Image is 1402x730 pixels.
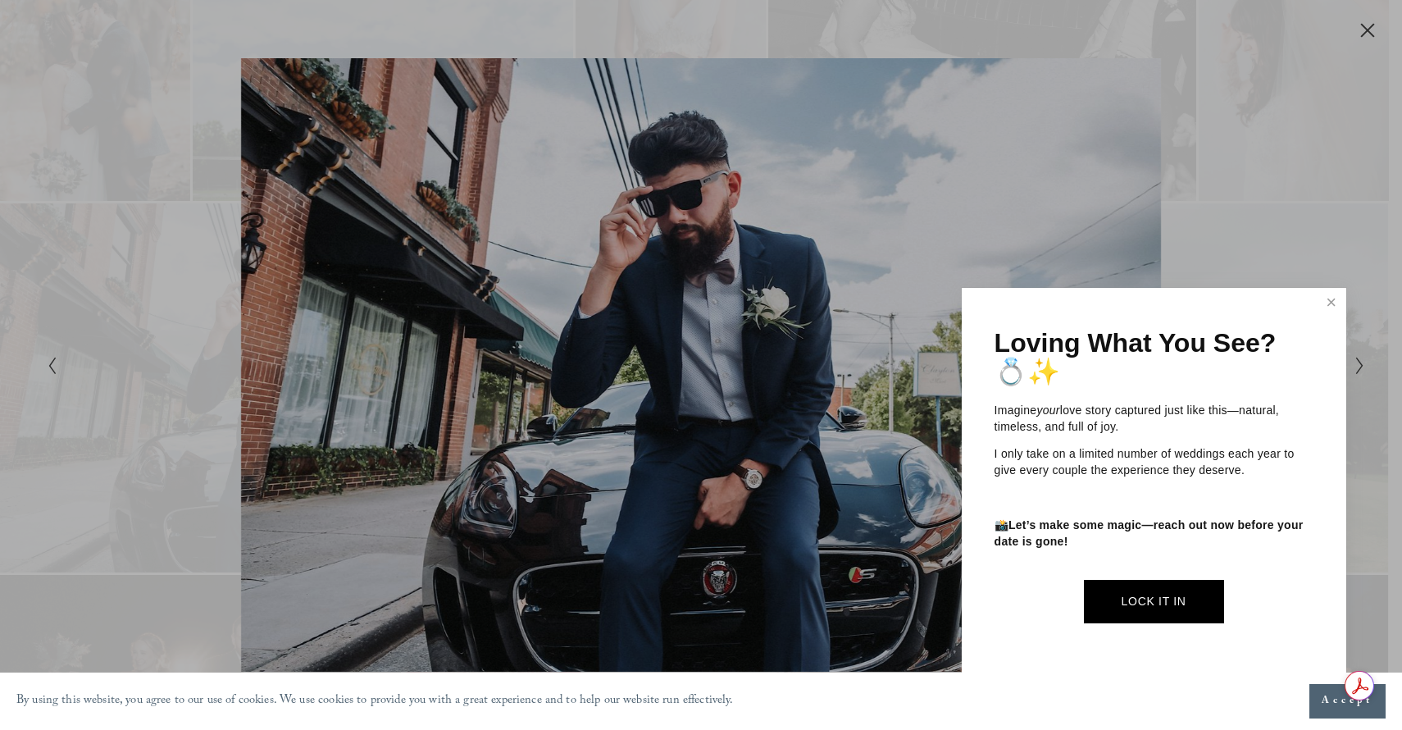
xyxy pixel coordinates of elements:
a: Lock It In [1084,580,1224,623]
em: your [1036,404,1059,417]
h1: Loving What You See? 💍✨ [995,329,1313,386]
p: By using this website, you agree to our use of cookies. We use cookies to provide you with a grea... [16,690,734,714]
strong: Let’s make some magic—reach out now before your date is gone! [995,518,1307,548]
button: Accept [1309,684,1386,719]
a: Close [1319,290,1344,317]
span: Accept [1322,693,1373,709]
p: 📸 [995,518,1313,550]
p: Imagine love story captured just like this—natural, timeless, and full of joy. [995,403,1313,435]
p: I only take on a limited number of weddings each year to give every couple the experience they de... [995,446,1313,478]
